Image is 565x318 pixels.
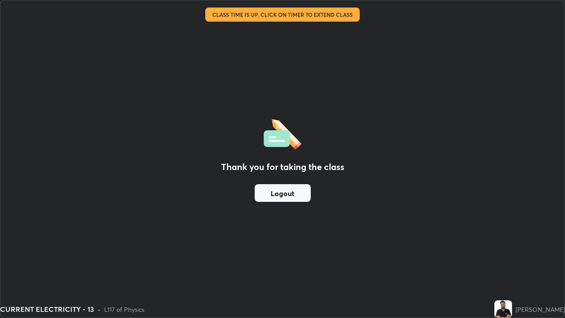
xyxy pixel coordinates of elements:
img: offlineFeedback.1438e8b3.svg [264,116,301,150]
img: 8782f5c7b807477aad494b3bf83ebe7f.png [494,300,512,318]
div: • [98,305,101,314]
h2: Thank you for taking the class [221,160,344,174]
div: [PERSON_NAME] [516,305,565,314]
div: L117 of Physics [104,305,144,314]
button: Logout [255,184,311,202]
